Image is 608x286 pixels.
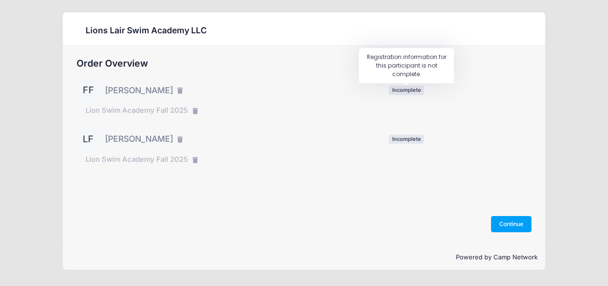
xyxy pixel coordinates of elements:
[105,84,173,97] span: [PERSON_NAME]
[70,253,538,262] p: Powered by Camp Network
[77,128,100,151] div: LF
[86,105,188,116] span: Lion Swim Academy Fall 2025
[86,25,207,35] h3: Lions Lair Swim Academy LLC
[389,86,424,95] span: Incomplete
[491,216,532,232] button: Continue
[389,135,424,144] span: Incomplete
[105,133,173,145] span: [PERSON_NAME]
[77,58,531,69] h2: Order Overview
[77,79,100,102] div: FF
[359,48,454,83] div: Registration information for this participant is not complete.
[86,154,188,165] span: Lion Swim Academy Fall 2025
